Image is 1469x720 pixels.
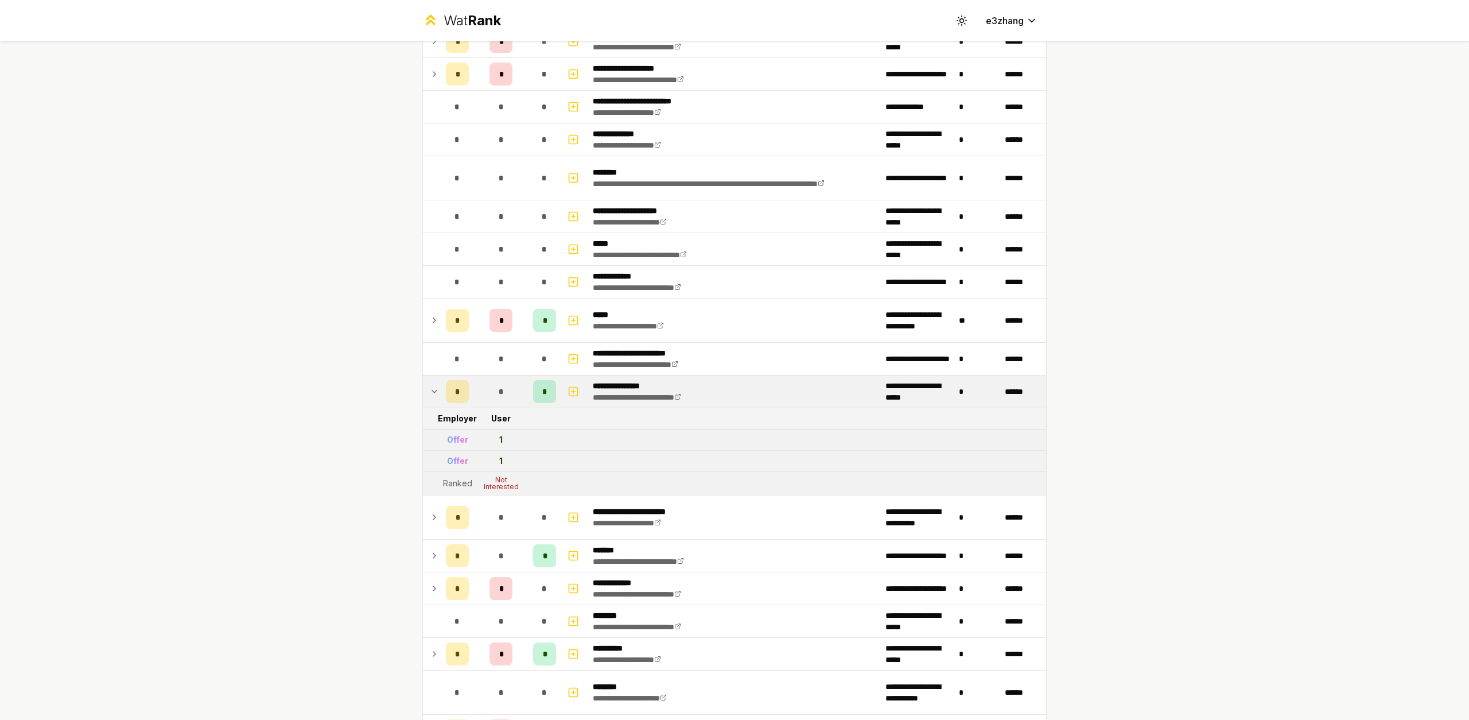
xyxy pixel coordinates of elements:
[499,434,503,446] div: 1
[478,477,524,490] div: Not Interested
[443,478,472,489] div: Ranked
[473,408,528,429] td: User
[441,408,473,429] td: Employer
[499,455,503,467] div: 1
[468,12,501,29] span: Rank
[447,434,468,446] div: Offer
[977,10,1047,31] button: e3zhang
[447,455,468,467] div: Offer
[444,11,501,30] div: Wat
[422,11,501,30] a: WatRank
[986,14,1024,28] span: e3zhang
